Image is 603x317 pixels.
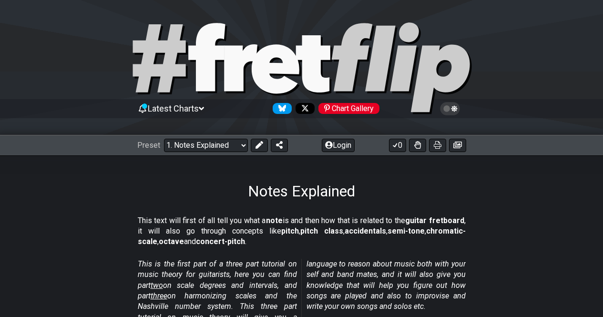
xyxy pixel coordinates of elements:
a: Follow #fretflip at X [292,103,315,114]
a: Follow #fretflip at Bluesky [269,103,292,114]
strong: semi-tone [388,226,425,235]
p: This text will first of all tell you what a is and then how that is related to the , it will also... [138,215,466,247]
button: Toggle Dexterity for all fretkits [409,139,426,152]
a: #fretflip at Pinterest [315,103,379,114]
button: Share Preset [271,139,288,152]
span: two [151,281,163,290]
select: Preset [164,139,248,152]
strong: accidentals [345,226,386,235]
span: three [151,291,167,300]
span: Latest Charts [148,103,199,113]
strong: concert-pitch [196,237,245,246]
strong: note [266,216,283,225]
strong: pitch [281,226,299,235]
strong: guitar fretboard [405,216,464,225]
button: Create image [449,139,466,152]
button: Edit Preset [251,139,268,152]
h1: Notes Explained [248,182,355,200]
button: Login [322,139,355,152]
button: 0 [389,139,406,152]
span: Toggle light / dark theme [445,104,456,113]
button: Print [429,139,446,152]
strong: octave [159,237,184,246]
div: Chart Gallery [318,103,379,114]
span: Preset [137,141,160,150]
strong: pitch class [300,226,343,235]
